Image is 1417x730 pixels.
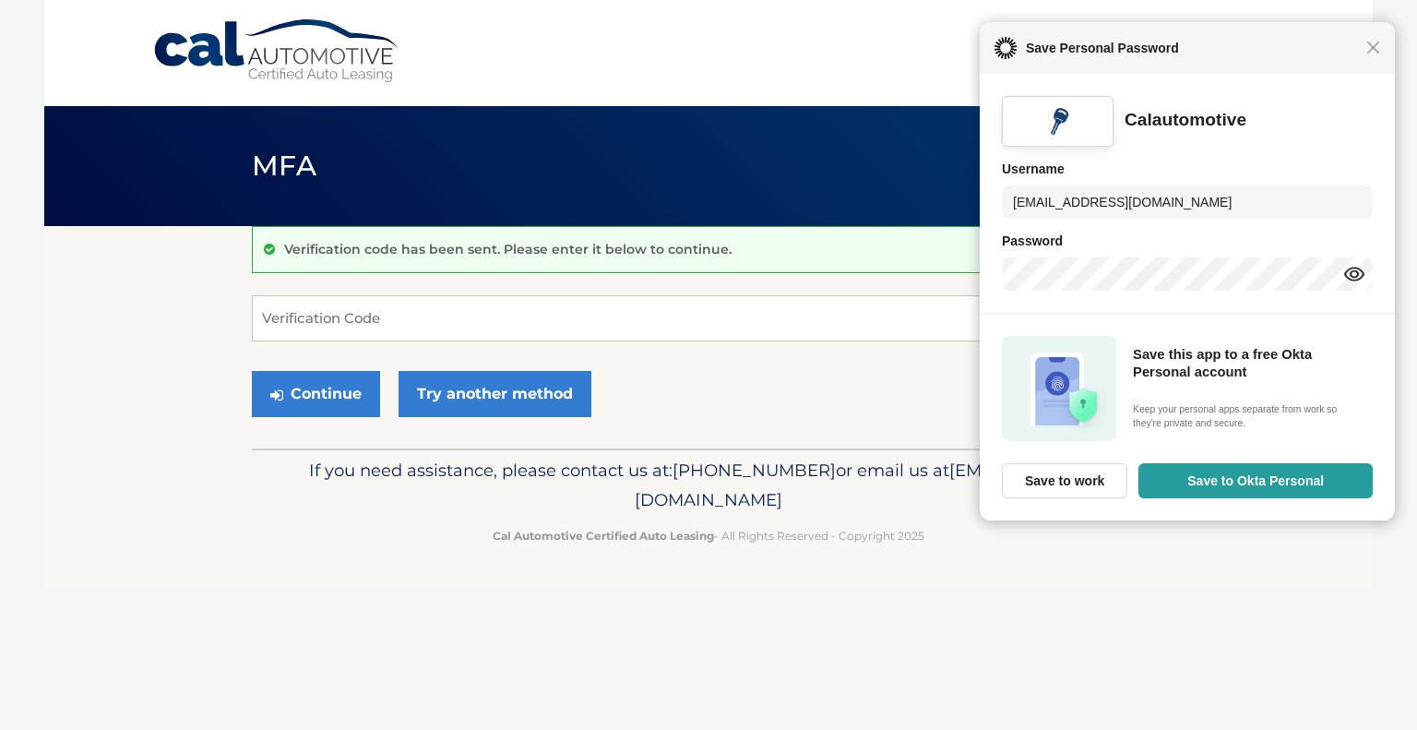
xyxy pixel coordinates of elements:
[1002,230,1373,252] h6: Password
[152,18,401,84] a: Cal Automotive
[1133,346,1367,382] h5: Save this app to a free Okta Personal account
[635,460,1108,510] span: [EMAIL_ADDRESS][DOMAIN_NAME]
[264,456,1153,515] p: If you need assistance, please contact us at: or email us at
[284,241,732,257] p: Verification code has been sent. Please enter it below to continue.
[1017,37,1366,59] span: Save Personal Password
[1042,105,1074,138] img: dgKEgQAAAAZJREFUAwBOzte8WjZTVQAAAABJRU5ErkJggg==
[252,149,316,183] span: MFA
[1002,158,1373,180] h6: Username
[264,526,1153,545] p: - All Rights Reserved - Copyright 2025
[673,460,836,481] span: [PHONE_NUMBER]
[252,295,1165,341] input: Verification Code
[399,371,591,417] a: Try another method
[1125,109,1246,132] div: Calautomotive
[1366,41,1380,54] span: Close
[493,529,714,543] strong: Cal Automotive Certified Auto Leasing
[1002,463,1127,498] button: Save to work
[1138,463,1373,498] button: Save to Okta Personal
[1133,402,1367,431] span: Keep your personal apps separate from work so they're private and secure.
[252,371,380,417] button: Continue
